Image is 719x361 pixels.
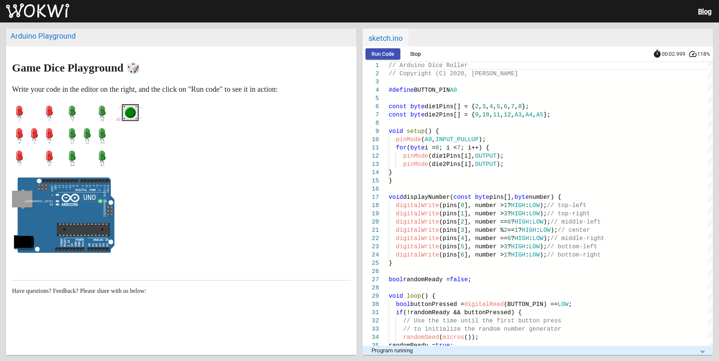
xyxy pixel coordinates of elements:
[362,160,379,169] div: 13
[403,276,450,283] span: randomReady =
[425,128,439,135] span: () {
[362,70,379,78] div: 2
[389,178,392,184] span: }
[461,210,464,217] span: 1
[362,284,379,292] div: 28
[403,326,561,333] span: // to initialize the random number generator
[396,243,439,250] span: digitalWrite
[525,202,529,209] span: :
[511,235,515,242] span: ?
[12,83,351,95] p: Write your code in the editor on the right, and the click on "Run code" to see it in action:
[482,103,486,110] span: 3
[439,243,461,250] span: (pins[
[540,252,547,258] span: );
[436,342,450,349] span: true
[500,103,504,110] span: ,
[697,51,713,57] span: 118%
[464,252,504,258] span: ], number >
[425,103,475,110] span: die1Pins[] = {
[504,252,507,258] span: 1
[464,301,504,308] span: digitalRead
[475,153,497,160] span: OUTPUT
[425,145,436,151] span: i =
[389,103,407,110] span: const
[421,293,435,300] span: () {
[479,103,482,110] span: ,
[464,235,507,242] span: ], number ==
[362,210,379,218] div: 19
[461,252,464,258] span: 6
[439,219,461,225] span: (pins[
[529,219,533,225] span: :
[543,219,550,225] span: );
[475,103,479,110] span: 2
[396,301,410,308] span: bool
[362,234,379,243] div: 22
[461,243,464,250] span: 5
[507,210,511,217] span: ?
[515,103,518,110] span: ,
[515,235,529,242] span: HIGH
[443,334,464,341] span: micros
[511,202,525,209] span: HIGH
[525,112,533,118] span: A4
[362,78,379,86] div: 3
[362,86,379,94] div: 4
[475,161,497,168] span: OUTPUT
[439,235,461,242] span: (pins[
[362,119,379,127] div: 8
[389,70,518,77] span: // Copyright (C) 2020, [PERSON_NAME]
[540,227,550,234] span: LOW
[371,51,394,57] span: Run Code
[504,202,507,209] span: 1
[396,309,403,316] span: if
[410,301,464,308] span: buttonPressed =
[365,48,400,60] button: Run Code
[362,342,379,350] div: 35
[439,210,461,217] span: (pins[
[396,136,421,143] span: pinMode
[396,235,439,242] span: digitalWrite
[403,194,453,201] span: displayNumber(
[410,103,425,110] span: byte
[464,210,504,217] span: ], number >
[396,227,439,234] span: digitalWrite
[389,87,414,94] span: #define
[436,145,439,151] span: 0
[389,62,468,69] span: // Arduino Dice Roller
[507,227,515,234] span: ==
[403,161,428,168] span: pinMode
[515,112,522,118] span: A3
[10,31,352,40] div: Arduino Playground
[529,194,561,201] span: number) {
[515,194,529,201] span: byte
[362,193,379,201] div: 17
[453,194,471,201] span: const
[425,112,475,118] span: die2Pins[] = {
[475,194,489,201] span: byte
[362,333,379,342] div: 34
[482,112,489,118] span: 10
[489,194,515,201] span: pins[],
[507,103,511,110] span: ,
[428,153,475,160] span: (die1Pins[i],
[362,243,379,251] div: 23
[432,136,436,143] span: ,
[362,144,379,152] div: 11
[464,243,504,250] span: ], number >
[529,210,540,217] span: LOW
[362,177,379,185] div: 15
[389,169,392,176] span: }
[558,227,590,234] span: // center
[688,49,697,58] mat-icon: speed
[511,219,515,225] span: ?
[511,210,525,217] span: HIGH
[547,210,590,217] span: // top-right
[439,145,457,151] span: ; i <
[389,293,403,300] span: void
[396,219,439,225] span: digitalWrite
[116,114,121,126] span: A0
[475,112,479,118] span: 9
[507,252,511,258] span: ?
